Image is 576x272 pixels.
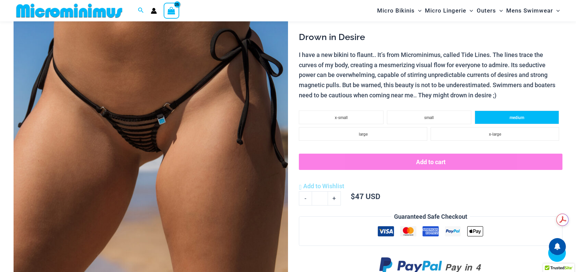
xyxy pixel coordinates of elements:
a: Mens SwimwearMenu ToggleMenu Toggle [505,2,561,19]
li: x-small [299,111,383,124]
li: small [387,111,471,124]
a: View Shopping Cart, 25 items [164,3,179,18]
span: Micro Lingerie [425,2,466,19]
a: + [328,191,341,206]
a: Search icon link [138,6,144,15]
span: medium [510,115,524,120]
span: Menu Toggle [553,2,560,19]
nav: Site Navigation [374,1,562,20]
a: Micro LingerieMenu ToggleMenu Toggle [423,2,475,19]
a: Micro BikinisMenu ToggleMenu Toggle [375,2,423,19]
span: $ [351,191,355,201]
li: medium [475,111,559,124]
p: I have a new bikini to flaunt.. It’s from Microminimus, called Tide Lines. The lines trace the cu... [299,50,562,100]
button: Add to cart [299,154,562,170]
a: Account icon link [151,8,157,14]
span: Outers [477,2,496,19]
span: Menu Toggle [415,2,421,19]
legend: Guaranteed Safe Checkout [391,212,470,222]
span: small [424,115,434,120]
input: Product quantity [312,191,328,206]
a: Add to Wishlist [299,181,344,191]
li: large [299,127,427,141]
span: Micro Bikinis [377,2,415,19]
a: OutersMenu ToggleMenu Toggle [475,2,505,19]
img: MM SHOP LOGO FLAT [14,3,125,18]
span: Add to Wishlist [303,182,344,190]
h3: Drown in Desire [299,32,562,43]
span: Menu Toggle [496,2,503,19]
span: x-small [335,115,348,120]
span: x-large [489,132,501,137]
li: x-large [431,127,559,141]
span: large [359,132,368,137]
a: - [299,191,312,206]
bdi: 47 USD [351,191,380,201]
span: Menu Toggle [466,2,473,19]
span: Mens Swimwear [506,2,553,19]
